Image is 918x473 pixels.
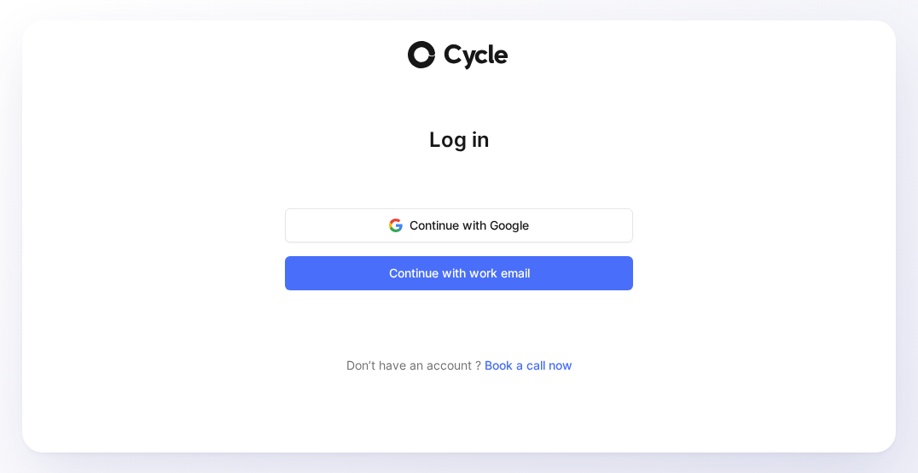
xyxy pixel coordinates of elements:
a: Book a call now [485,358,572,372]
h1: Log in [285,126,633,154]
span: Continue with work email [306,263,612,283]
span: Continue with Google [306,215,612,236]
button: Continue with Google [285,208,633,242]
button: Continue with work email [285,256,633,290]
div: Don’t have an account ? [285,355,633,376]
